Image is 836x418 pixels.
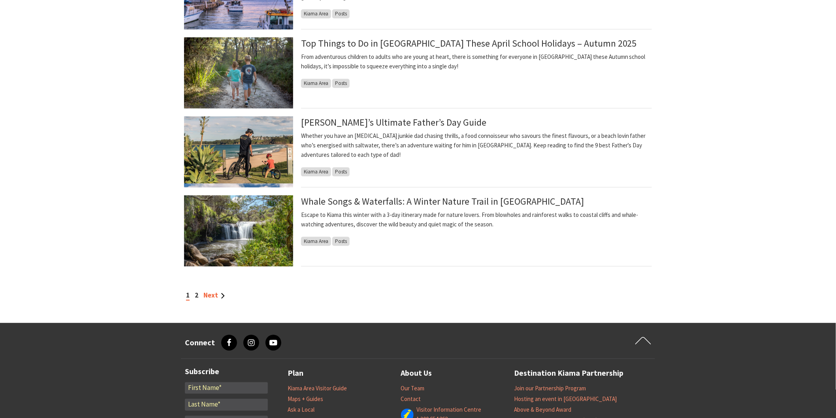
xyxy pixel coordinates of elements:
input: First Name* [185,382,268,394]
a: Contact [401,395,421,403]
span: Kiama Area [301,79,331,88]
a: Top Things to Do in [GEOGRAPHIC_DATA] These April School Holidays – Autumn 2025 [301,38,637,50]
p: From adventurous children to adults who are young at heart, there is something for everyone in [G... [301,53,652,72]
img: Kiama Waterfall [184,196,293,267]
a: Our Team [401,385,425,393]
a: Destination Kiama Partnership [514,367,623,380]
span: Kiama Area [301,9,331,19]
span: Posts [332,237,350,246]
a: Visitor Information Centre [417,406,482,414]
a: Kiama Area Visitor Guide [288,385,347,393]
span: Kiama Area [301,168,331,177]
a: [PERSON_NAME]’s Ultimate Father’s Day Guide [301,117,486,129]
span: Kiama Area [301,237,331,246]
span: Posts [332,9,350,19]
a: Above & Beyond Award [514,406,571,414]
h3: Connect [185,338,215,348]
a: Whale Songs & Waterfalls: A Winter Nature Trail in [GEOGRAPHIC_DATA] [301,196,584,208]
a: Hosting an event in [GEOGRAPHIC_DATA] [514,395,617,403]
a: Plan [288,367,303,380]
span: 1 [186,291,190,301]
span: Posts [332,79,350,88]
p: Whether you have an [MEDICAL_DATA] junkie dad chasing thrills, a food connoisseur who savours the... [301,132,652,160]
a: Join our Partnership Program [514,385,586,393]
a: Maps + Guides [288,395,323,403]
a: 2 [195,291,198,300]
a: Ask a Local [288,406,314,414]
a: About Us [401,367,432,380]
span: Posts [332,168,350,177]
input: Last Name* [185,399,268,411]
p: Escape to Kiama this winter with a 3-day itinerary made for nature lovers. From blowholes and rai... [301,211,652,230]
a: Next [203,291,225,300]
h3: Subscribe [185,367,268,377]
